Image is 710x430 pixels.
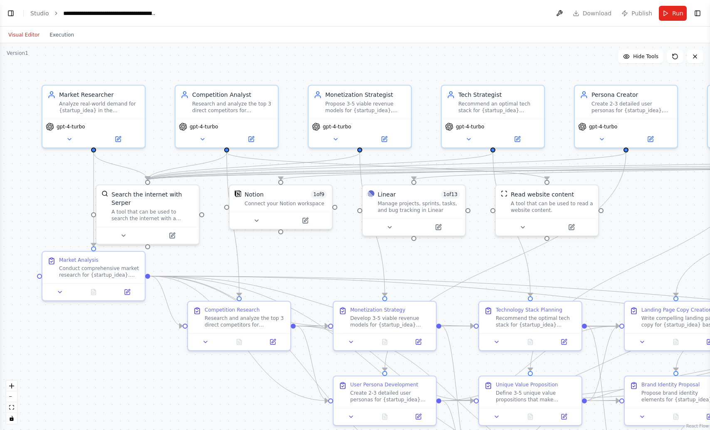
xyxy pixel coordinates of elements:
div: Recommend the optimal tech stack for {startup_idea} considering {target_budget} and {timeline} co... [496,315,576,328]
button: Open in side panel [415,222,462,232]
div: Define 3-5 unique value propositions that make {startup_idea} stand out from competitors. Focus o... [496,390,576,403]
div: Market Researcher [59,91,140,99]
div: Competition Analyst [192,91,273,99]
button: No output available [658,412,694,422]
button: No output available [367,412,403,422]
span: gpt-4-turbo [57,123,85,130]
button: Show right sidebar [692,7,703,19]
div: Brand Identity Proposal [641,381,700,388]
div: Monetization Strategy [350,307,406,313]
g: Edge from 7fbfb96e-16ed-4f80-82d9-f6733e977dfe to f7537536-01c0-4ca6-b201-8cf19aa796f9 [223,152,243,296]
div: User Persona DevelopmentCreate 2-3 detailed user personas for {startup_idea} based on market rese... [333,376,437,426]
img: SerperDevTool [101,190,108,197]
div: Persona Creator [591,91,672,99]
div: Persona CreatorCreate 2-3 detailed user personas for {startup_idea}, including demographics, pain... [574,85,678,148]
div: Conduct comprehensive market research for {startup_idea}. Research market size, growth trends, an... [59,265,140,278]
button: Open in side panel [361,134,408,144]
g: Edge from 7fafbb1b-08b2-4be9-8683-c0769c835c45 to 4e1ec771-7b01-4625-9b1f-fde4e5b9b9c9 [381,152,630,371]
div: Market AnalysisConduct comprehensive market research for {startup_idea}. Research market size, gr... [42,251,146,301]
div: Analyze real-world demand for {startup_idea} in the {industry} sector, considering {target_budget... [59,101,140,114]
div: Create 2-3 detailed user personas for {startup_idea}, including demographics, pain points, behavi... [591,101,672,114]
img: Notion [235,190,241,197]
button: No output available [658,337,694,347]
div: Create 2-3 detailed user personas for {startup_idea} based on market research. Include demographi... [350,390,431,403]
g: Edge from 58ffe12f-a75c-484b-b437-a3ac817ca6b9 to 2739df5a-c296-4be3-9f44-66b1d41b8f56 [489,152,534,296]
button: No output available [513,412,548,422]
a: React Flow attribution [686,424,709,428]
button: Open in side panel [549,337,578,347]
button: No output available [222,337,257,347]
span: gpt-4-turbo [589,123,617,130]
button: zoom out [6,391,17,402]
div: Propose 3-5 viable revenue models for {startup_idea}, including pricing strategies, customer acqu... [325,101,406,114]
div: Linear [378,190,396,199]
button: fit view [6,402,17,413]
button: No output available [367,337,403,347]
g: Edge from e3eee964-5190-4ffd-b8a8-88441b270d30 to f7537536-01c0-4ca6-b201-8cf19aa796f9 [150,272,183,330]
div: ScrapeWebsiteToolRead website contentA tool that can be used to read a website content. [495,184,599,236]
button: Visual Editor [3,30,45,40]
div: Version 1 [7,50,28,57]
div: NotionNotion1of9Connect your Notion workspace [229,184,333,230]
button: Run [659,6,687,21]
button: Open in side panel [404,412,433,422]
button: Open in side panel [258,337,287,347]
g: Edge from 54e948e4-ab9e-4506-949f-8339d58b6451 to 8110945b-e531-4779-8e96-1e2afebeea65 [89,152,152,180]
div: Notion [245,190,264,199]
img: Linear [368,190,374,197]
span: Run [672,9,683,17]
button: Open in side panel [548,222,595,232]
button: No output available [513,337,548,347]
button: zoom in [6,381,17,391]
div: A tool that can be used to read a website content. [511,200,593,214]
div: Search the internet with Serper [111,190,194,207]
div: Read website content [511,190,574,199]
g: Edge from e3eee964-5190-4ffd-b8a8-88441b270d30 to 2739df5a-c296-4be3-9f44-66b1d41b8f56 [150,272,474,330]
div: User Persona Development [350,381,418,388]
g: Edge from 54e948e4-ab9e-4506-949f-8339d58b6451 to e3eee964-5190-4ffd-b8a8-88441b270d30 [89,152,98,246]
div: Monetization Strategist [325,91,406,99]
div: LinearLinear1of13Manage projects, sprints, tasks, and bug tracking in Linear [362,184,466,236]
div: Technology Stack PlanningRecommend the optimal tech stack for {startup_idea} considering {target_... [478,301,582,351]
span: Number of enabled actions [441,190,460,199]
button: No output available [76,287,111,297]
div: Recommend an optimal tech stack for {startup_idea} considering {target_budget} and {timeline} con... [458,101,539,114]
div: Competition Research [205,307,260,313]
g: Edge from f7537536-01c0-4ca6-b201-8cf19aa796f9 to 4e1ec771-7b01-4625-9b1f-fde4e5b9b9c9 [296,322,328,405]
div: Manage projects, sprints, tasks, and bug tracking in Linear [378,200,460,214]
div: Research and analyze the top 3 direct competitors for {startup_idea} including their funding hist... [205,315,285,328]
button: Show left sidebar [5,7,17,19]
div: Research and analyze the top 3 direct competitors for {startup_idea}, including their funding his... [192,101,273,114]
button: Open in side panel [94,134,141,144]
div: Competition ResearchResearch and analyze the top 3 direct competitors for {startup_idea} includin... [187,301,291,351]
div: Tech StrategistRecommend an optimal tech stack for {startup_idea} considering {target_budget} and... [441,85,545,148]
nav: breadcrumb [30,9,157,17]
button: Open in side panel [627,134,674,144]
img: ScrapeWebsiteTool [501,190,507,197]
button: Open in side panel [228,134,275,144]
div: SerperDevToolSearch the internet with SerperA tool that can be used to search the internet with a... [96,184,200,245]
button: Open in side panel [282,216,329,226]
div: Market ResearcherAnalyze real-world demand for {startup_idea} in the {industry} sector, consideri... [42,85,146,148]
g: Edge from 7fbfb96e-16ed-4f80-82d9-f6733e977dfe to feef8860-8618-4759-a5a8-8085065044c2 [223,152,551,180]
g: Edge from 4f636112-3eca-4068-86fb-a8f1a087100a to f57635e2-0bed-427b-8499-8da32d625ab5 [356,152,389,296]
button: Hide Tools [618,50,663,63]
div: Monetization StrategistPropose 3-5 viable revenue models for {startup_idea}, including pricing st... [308,85,412,148]
a: Studio [30,10,49,17]
div: Unique Value Proposition [496,381,558,388]
button: Open in side panel [404,337,433,347]
div: Tech Strategist [458,91,539,99]
button: Open in side panel [148,231,195,241]
div: Market Analysis [59,257,99,263]
button: Execution [45,30,79,40]
div: Connect your Notion workspace [245,200,327,207]
div: Competition AnalystResearch and analyze the top 3 direct competitors for {startup_idea}, includin... [175,85,279,148]
div: React Flow controls [6,381,17,424]
span: Number of enabled actions [311,190,327,199]
div: Technology Stack Planning [496,307,562,313]
button: Open in side panel [113,287,141,297]
g: Edge from f7537536-01c0-4ca6-b201-8cf19aa796f9 to f3bdc90a-1808-4b1c-a209-09ea2bdf2b3d [296,322,474,405]
span: Hide Tools [633,53,658,60]
span: gpt-4-turbo [456,123,484,130]
g: Edge from 7fbfb96e-16ed-4f80-82d9-f6733e977dfe to 8110945b-e531-4779-8e96-1e2afebeea65 [143,152,231,180]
